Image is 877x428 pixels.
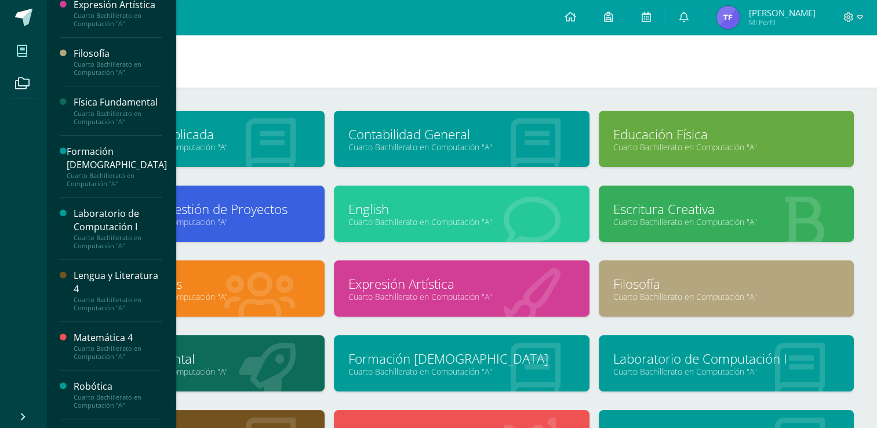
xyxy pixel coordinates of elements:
a: Cuarto Bachillerato en Computación "A" [613,366,839,377]
a: Filosofía [613,275,839,293]
div: Filosofía [74,47,162,60]
a: Cuarto Bachillerato en Computación "A" [613,291,839,302]
a: FilosofíaCuarto Bachillerato en Computación "A" [74,47,162,77]
div: Cuarto Bachillerato en Computación "A" [74,110,162,126]
div: Cuarto Bachillerato en Computación "A" [74,60,162,77]
span: [PERSON_NAME] [748,7,815,19]
div: Cuarto Bachillerato en Computación "A" [67,172,167,188]
div: Cuarto Bachillerato en Computación "A" [74,344,162,361]
a: Cuarto Bachillerato en Computación "A" [613,216,839,227]
a: Formación [DEMOGRAPHIC_DATA] [348,350,574,368]
a: Cuarto Bachillerato en Computación "A" [613,142,839,153]
a: English [348,200,574,218]
a: Cuarto Bachillerato en Computación "A" [84,216,310,227]
div: Matemática 4 [74,331,162,344]
a: Computación Aplicada [84,125,310,143]
div: Formación [DEMOGRAPHIC_DATA] [67,145,167,172]
a: Lengua y Literatura 4Cuarto Bachillerato en Computación "A" [74,269,162,312]
div: Cuarto Bachillerato en Computación "A" [74,234,162,250]
div: Robótica [74,380,162,393]
a: Formación [DEMOGRAPHIC_DATA]Cuarto Bachillerato en Computación "A" [67,145,167,188]
a: Cuarto Bachillerato en Computación "A" [348,142,574,153]
a: Cuarto Bachillerato en Computación "A" [84,142,310,153]
div: Laboratorio de Computación I [74,207,162,234]
div: Cuarto Bachillerato en Computación "A" [74,296,162,312]
a: Educación Física [613,125,839,143]
a: Laboratorio de Computación I [613,350,839,368]
a: Física FundamentalCuarto Bachillerato en Computación "A" [74,96,162,125]
a: Cuarto Bachillerato en Computación "A" [348,366,574,377]
img: bd813cc0d42c521ac44f04c39cd6ec9a.png [716,6,740,29]
a: Matemática 4Cuarto Bachillerato en Computación "A" [74,331,162,361]
a: Cuarto Bachillerato en Computación "A" [348,291,574,302]
div: Física Fundamental [74,96,162,109]
a: Escritura Creativa [613,200,839,218]
a: Contabilidad General [348,125,574,143]
a: Elaboración y Gestión de Proyectos [84,200,310,218]
a: Estudios Sociales [84,275,310,293]
a: Física Fundamental [84,350,310,368]
span: Mi Perfil [748,17,815,27]
div: Cuarto Bachillerato en Computación "A" [74,393,162,409]
a: Cuarto Bachillerato en Computación "A" [348,216,574,227]
div: Cuarto Bachillerato en Computación "A" [74,12,162,28]
a: Cuarto Bachillerato en Computación "A" [84,291,310,302]
a: Laboratorio de Computación ICuarto Bachillerato en Computación "A" [74,207,162,250]
a: RobóticaCuarto Bachillerato en Computación "A" [74,380,162,409]
div: Lengua y Literatura 4 [74,269,162,296]
a: Cuarto Bachillerato en Computación "A" [84,366,310,377]
a: Expresión Artística [348,275,574,293]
